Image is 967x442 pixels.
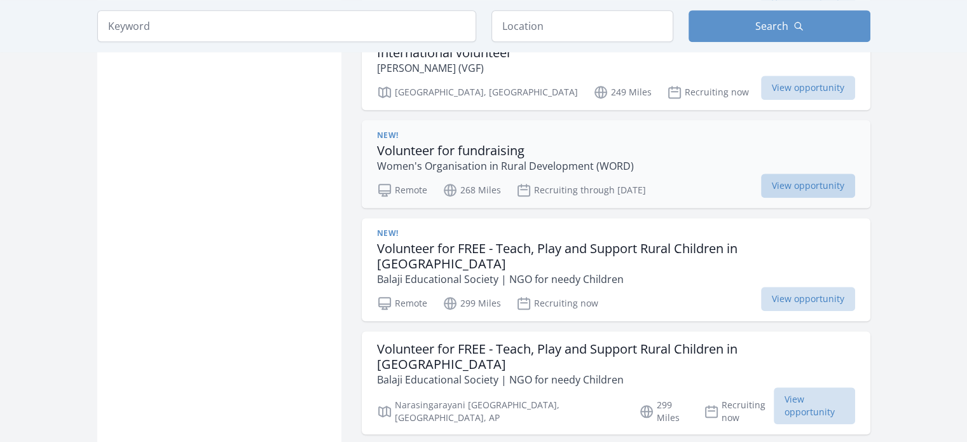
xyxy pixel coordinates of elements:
[516,296,598,311] p: Recruiting now
[377,228,399,238] span: New!
[97,10,476,42] input: Keyword
[491,10,673,42] input: Location
[377,60,512,76] p: [PERSON_NAME] (VGF)
[362,120,870,208] a: New! Volunteer for fundraising Women's Organisation in Rural Development (WORD) Remote 268 Miles ...
[377,183,427,198] p: Remote
[377,342,855,372] h3: Volunteer for FREE - Teach, Play and Support Rural Children in [GEOGRAPHIC_DATA]
[377,130,399,141] span: New!
[377,241,855,272] h3: Volunteer for FREE - Teach, Play and Support Rural Children in [GEOGRAPHIC_DATA]
[516,183,646,198] p: Recruiting through [DATE]
[774,387,854,424] span: View opportunity
[377,372,855,387] p: Balaji Educational Society | NGO for needy Children
[442,183,501,198] p: 268 Miles
[689,10,870,42] button: Search
[704,399,774,424] p: Recruiting now
[761,76,855,100] span: View opportunity
[362,331,870,434] a: Volunteer for FREE - Teach, Play and Support Rural Children in [GEOGRAPHIC_DATA] Balaji Education...
[377,399,624,424] p: Narasingarayani [GEOGRAPHIC_DATA], [GEOGRAPHIC_DATA], AP
[377,158,634,174] p: Women's Organisation in Rural Development (WORD)
[442,296,501,311] p: 299 Miles
[377,143,634,158] h3: Volunteer for fundraising
[755,18,788,34] span: Search
[377,45,512,60] h3: International volunteer
[377,296,427,311] p: Remote
[593,85,652,100] p: 249 Miles
[761,287,855,311] span: View opportunity
[377,272,855,287] p: Balaji Educational Society | NGO for needy Children
[362,35,870,110] a: International volunteer [PERSON_NAME] (VGF) [GEOGRAPHIC_DATA], [GEOGRAPHIC_DATA] 249 Miles Recrui...
[667,85,749,100] p: Recruiting now
[761,174,855,198] span: View opportunity
[377,85,578,100] p: [GEOGRAPHIC_DATA], [GEOGRAPHIC_DATA]
[362,218,870,321] a: New! Volunteer for FREE - Teach, Play and Support Rural Children in [GEOGRAPHIC_DATA] Balaji Educ...
[639,399,689,424] p: 299 Miles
